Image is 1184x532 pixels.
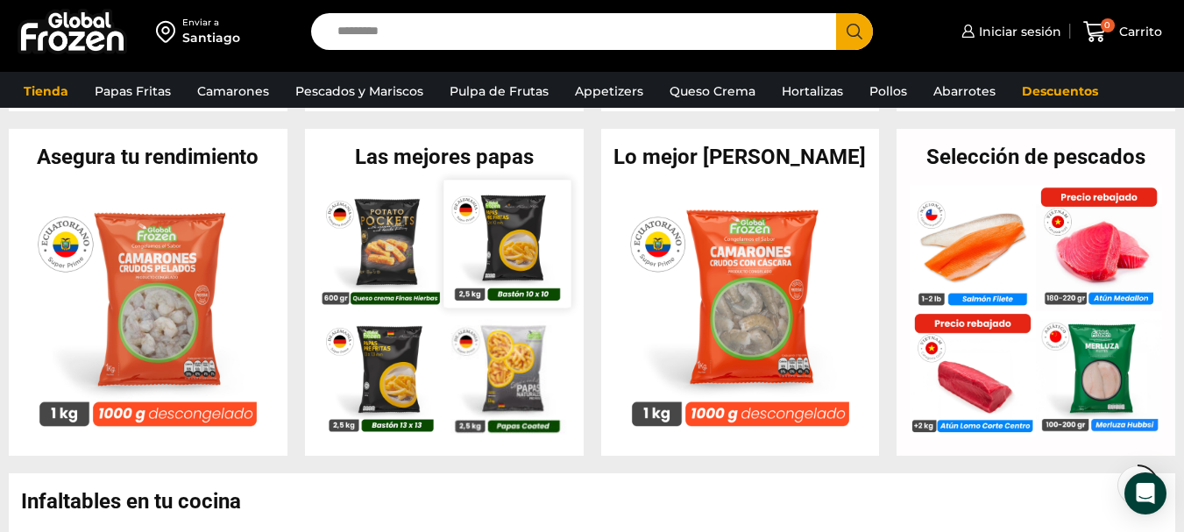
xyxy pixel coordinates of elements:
div: Open Intercom Messenger [1124,472,1166,514]
span: Carrito [1115,23,1162,40]
h2: Asegura tu rendimiento [9,146,287,167]
a: Iniciar sesión [957,14,1061,49]
a: Papas Fritas [86,74,180,108]
div: Enviar a [182,17,240,29]
a: Appetizers [566,74,652,108]
a: Pescados y Mariscos [287,74,432,108]
h2: Infaltables en tu cocina [21,491,1175,512]
img: address-field-icon.svg [156,17,182,46]
a: Pulpa de Frutas [441,74,557,108]
a: Hortalizas [773,74,852,108]
h2: Las mejores papas [305,146,584,167]
span: Iniciar sesión [975,23,1061,40]
a: Abarrotes [925,74,1004,108]
span: 0 [1101,18,1115,32]
a: Pollos [861,74,916,108]
a: Queso Crema [661,74,764,108]
a: Camarones [188,74,278,108]
button: Search button [836,13,873,50]
a: Tienda [15,74,77,108]
a: 0 Carrito [1079,11,1166,53]
h2: Selección de pescados [897,146,1175,167]
h2: Lo mejor [PERSON_NAME] [601,146,880,167]
div: Santiago [182,29,240,46]
a: Descuentos [1013,74,1107,108]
